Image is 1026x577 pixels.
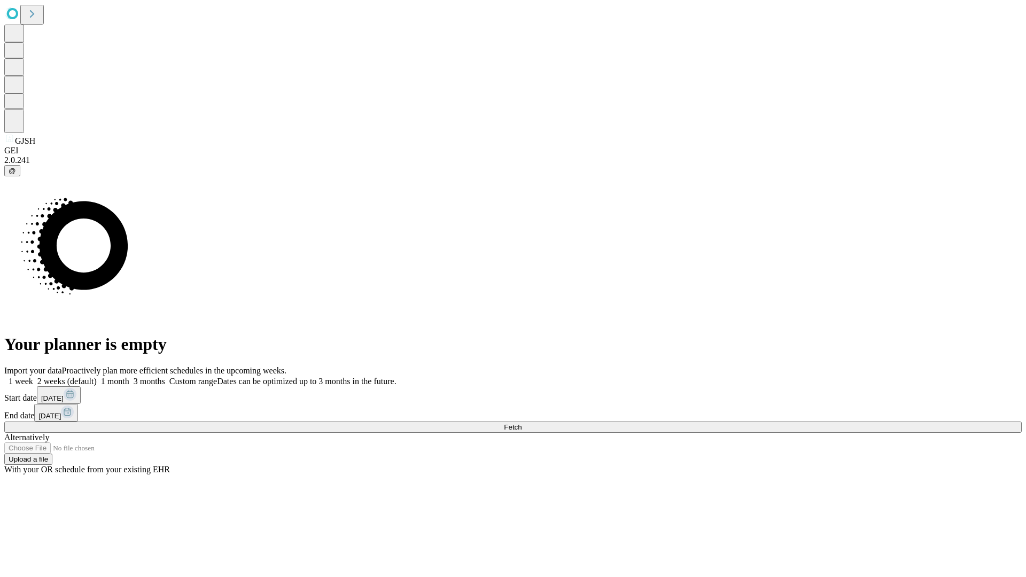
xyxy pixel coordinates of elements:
button: [DATE] [34,404,78,422]
button: [DATE] [37,386,81,404]
span: Dates can be optimized up to 3 months in the future. [217,377,396,386]
button: Fetch [4,422,1022,433]
span: GJSH [15,136,35,145]
span: Proactively plan more efficient schedules in the upcoming weeks. [62,366,286,375]
button: @ [4,165,20,176]
span: [DATE] [41,394,64,402]
h1: Your planner is empty [4,334,1022,354]
span: 2 weeks (default) [37,377,97,386]
span: @ [9,167,16,175]
span: Import your data [4,366,62,375]
span: [DATE] [38,412,61,420]
div: 2.0.241 [4,155,1022,165]
span: 1 month [101,377,129,386]
div: End date [4,404,1022,422]
div: Start date [4,386,1022,404]
span: 1 week [9,377,33,386]
button: Upload a file [4,454,52,465]
span: 3 months [134,377,165,386]
span: Alternatively [4,433,49,442]
span: Fetch [504,423,522,431]
div: GEI [4,146,1022,155]
span: Custom range [169,377,217,386]
span: With your OR schedule from your existing EHR [4,465,170,474]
